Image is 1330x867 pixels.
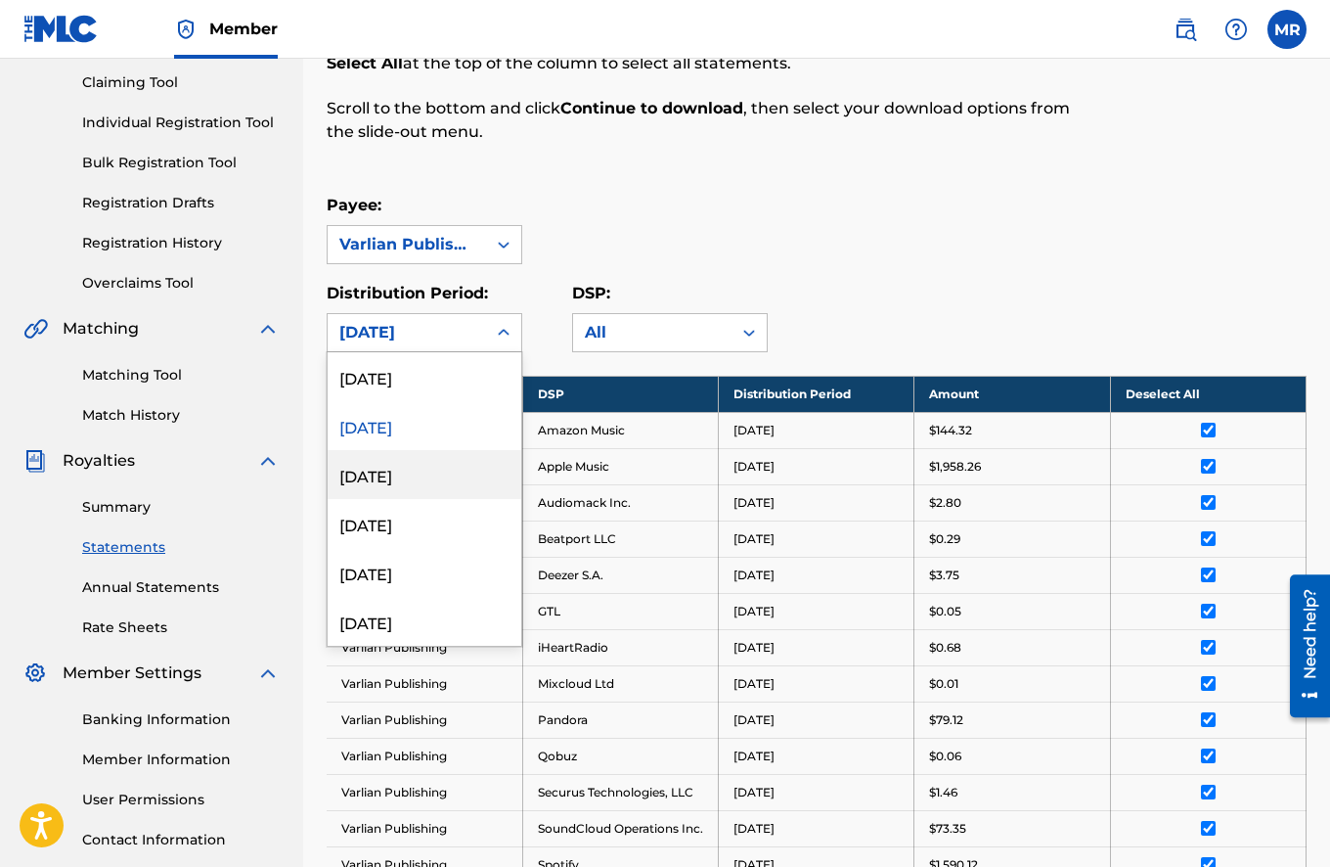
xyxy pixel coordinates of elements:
div: [DATE] [339,321,474,344]
td: [DATE] [719,774,914,810]
a: Rate Sheets [82,617,280,638]
div: [DATE] [328,352,521,401]
td: SoundCloud Operations Inc. [522,810,718,846]
img: search [1174,18,1197,41]
td: iHeartRadio [522,629,718,665]
a: Bulk Registration Tool [82,153,280,173]
a: Statements [82,537,280,558]
div: Varlian Publishing [339,233,474,256]
td: Varlian Publishing [327,702,522,738]
div: [DATE] [328,597,521,646]
p: $3.75 [929,567,959,584]
td: [DATE] [719,521,914,557]
td: Varlian Publishing [327,738,522,774]
td: Deezer S.A. [522,557,718,593]
div: Help [1217,10,1256,49]
div: All [585,321,720,344]
td: [DATE] [719,810,914,846]
img: Top Rightsholder [174,18,198,41]
td: [DATE] [719,557,914,593]
td: Audiomack Inc. [522,484,718,521]
div: [DATE] [328,499,521,548]
td: [DATE] [719,448,914,484]
img: Member Settings [23,662,47,685]
span: Member [209,18,278,40]
p: $1,958.26 [929,458,981,476]
td: Qobuz [522,738,718,774]
a: Member Information [82,750,280,770]
a: Annual Statements [82,577,280,598]
td: Apple Music [522,448,718,484]
a: Contact Information [82,830,280,850]
td: [DATE] [719,412,914,448]
p: $73.35 [929,820,966,838]
img: MLC Logo [23,15,99,43]
th: Distribution Period [719,376,914,412]
p: $0.29 [929,530,960,548]
label: Payee: [327,196,381,214]
a: Claiming Tool [82,72,280,93]
td: GTL [522,593,718,629]
a: Registration Drafts [82,193,280,213]
a: Match History [82,405,280,426]
td: Varlian Publishing [327,629,522,665]
td: [DATE] [719,665,914,702]
td: [DATE] [719,484,914,521]
td: [DATE] [719,593,914,629]
p: Scroll to the bottom and click , then select your download options from the slide-out menu. [327,97,1082,144]
a: Banking Information [82,709,280,730]
td: Mixcloud Ltd [522,665,718,702]
p: $0.68 [929,639,961,657]
p: $0.05 [929,603,961,620]
img: expand [256,449,280,473]
img: Matching [23,317,48,341]
div: [DATE] [328,450,521,499]
td: [DATE] [719,702,914,738]
p: $0.01 [929,675,958,693]
a: Summary [82,497,280,518]
span: Member Settings [63,662,201,685]
p: $144.32 [929,422,972,439]
a: Registration History [82,233,280,253]
a: Individual Registration Tool [82,113,280,133]
td: Varlian Publishing [327,810,522,846]
td: Beatport LLC [522,521,718,557]
label: DSP: [572,284,610,302]
td: Securus Technologies, LLC [522,774,718,810]
p: $0.06 [929,748,961,765]
th: Deselect All [1110,376,1306,412]
td: [DATE] [719,738,914,774]
p: $1.46 [929,784,957,801]
td: Varlian Publishing [327,774,522,810]
div: User Menu [1267,10,1307,49]
td: Varlian Publishing [327,665,522,702]
label: Distribution Period: [327,284,488,302]
img: help [1224,18,1248,41]
a: User Permissions [82,790,280,810]
a: Public Search [1166,10,1205,49]
span: Matching [63,317,139,341]
th: DSP [522,376,718,412]
img: Royalties [23,449,47,473]
td: [DATE] [719,629,914,665]
td: Pandora [522,702,718,738]
iframe: Resource Center [1275,567,1330,724]
p: $2.80 [929,494,961,512]
span: Royalties [63,449,135,473]
div: [DATE] [328,548,521,597]
a: Overclaims Tool [82,273,280,294]
th: Amount [914,376,1110,412]
a: Matching Tool [82,365,280,386]
td: Amazon Music [522,412,718,448]
strong: Select All [327,54,403,72]
img: expand [256,662,280,685]
p: $79.12 [929,711,963,729]
strong: Continue to download [560,99,743,117]
img: expand [256,317,280,341]
div: [DATE] [328,401,521,450]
